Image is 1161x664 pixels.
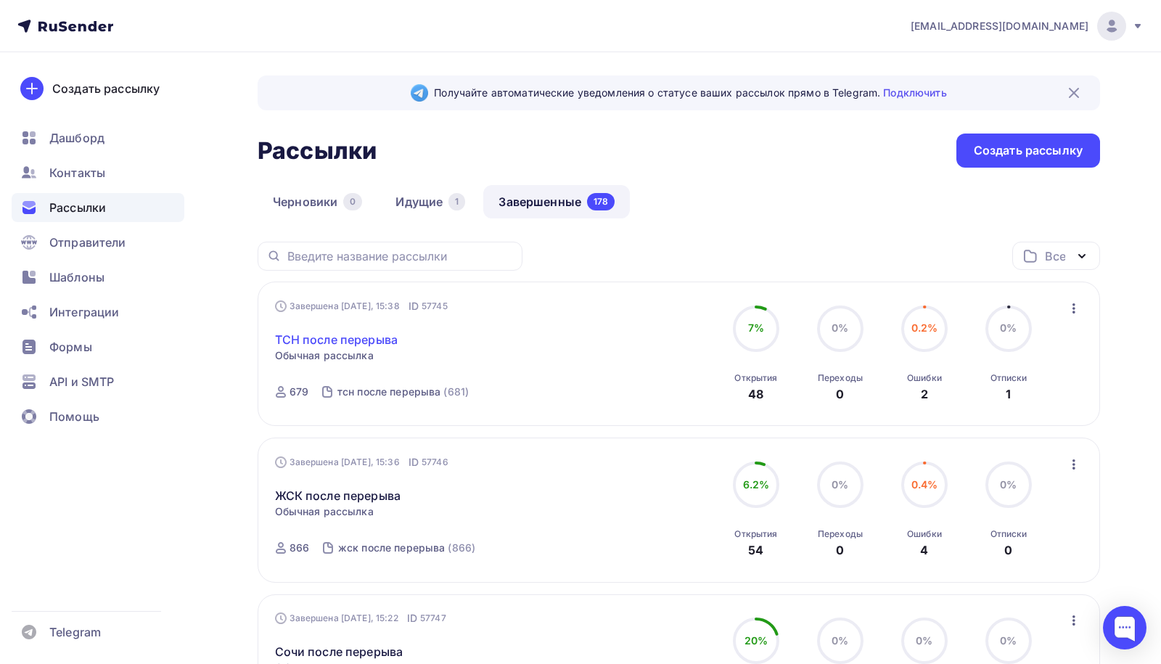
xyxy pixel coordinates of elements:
span: Telegram [49,623,101,641]
div: Ошибки [907,528,942,540]
a: ТСН после перерыва [275,331,398,348]
span: 0% [1000,478,1017,491]
div: 0 [836,385,844,403]
a: Подключить [883,86,946,99]
span: API и SMTP [49,373,114,390]
div: 4 [920,541,928,559]
div: 1 [1006,385,1011,403]
input: Введите название рассылки [287,248,514,264]
span: 0% [832,321,848,334]
span: 0% [832,478,848,491]
span: 57746 [422,455,448,470]
div: Открытия [734,372,777,384]
div: Отписки [990,372,1027,384]
span: [EMAIL_ADDRESS][DOMAIN_NAME] [911,19,1088,33]
span: ID [407,611,417,626]
span: Контакты [49,164,105,181]
div: Переходы [818,528,863,540]
div: 679 [290,385,308,399]
a: тсн после перерыва (681) [336,380,470,403]
span: 0% [1000,321,1017,334]
h2: Рассылки [258,136,377,165]
div: 866 [290,541,309,555]
div: 178 [587,193,615,210]
div: жск после перерыва [338,541,446,555]
a: Завершенные178 [483,185,630,218]
span: 20% [744,634,768,647]
span: 0.4% [911,478,938,491]
img: Telegram [411,84,428,102]
a: Черновики0 [258,185,377,218]
button: Все [1012,242,1100,270]
a: Контакты [12,158,184,187]
span: Рассылки [49,199,106,216]
span: Дашборд [49,129,104,147]
span: Отправители [49,234,126,251]
span: Шаблоны [49,269,104,286]
div: 1 [448,193,465,210]
div: 48 [748,385,763,403]
a: [EMAIL_ADDRESS][DOMAIN_NAME] [911,12,1144,41]
div: Создать рассылку [974,142,1083,159]
div: Отписки [990,528,1027,540]
span: 0% [1000,634,1017,647]
div: 54 [748,541,763,559]
div: 0 [836,541,844,559]
div: Переходы [818,372,863,384]
div: 0 [1004,541,1012,559]
span: ID [409,299,419,313]
span: 0.2% [911,321,938,334]
a: жск после перерыва (866) [337,536,477,560]
div: 0 [343,193,362,210]
a: Идущие1 [380,185,480,218]
div: тсн после перерыва [337,385,441,399]
a: ЖСК после перерыва [275,487,401,504]
span: 0% [832,634,848,647]
div: Все [1045,247,1065,265]
span: Помощь [49,408,99,425]
span: Интеграции [49,303,119,321]
span: 57747 [420,611,446,626]
div: (866) [448,541,475,555]
span: 57745 [422,299,448,313]
span: Обычная рассылка [275,348,374,363]
span: Обычная рассылка [275,504,374,519]
span: Формы [49,338,92,356]
a: Отправители [12,228,184,257]
a: Рассылки [12,193,184,222]
span: ID [409,455,419,470]
span: 0% [916,634,932,647]
a: Шаблоны [12,263,184,292]
div: (681) [443,385,469,399]
a: Формы [12,332,184,361]
span: 6.2% [743,478,770,491]
div: Завершена [DATE], 15:38 [275,299,448,313]
div: Ошибки [907,372,942,384]
span: Получайте автоматические уведомления о статусе ваших рассылок прямо в Telegram. [434,86,946,100]
div: 2 [921,385,928,403]
span: 7% [748,321,764,334]
div: Открытия [734,528,777,540]
div: Завершена [DATE], 15:36 [275,455,448,470]
a: Дашборд [12,123,184,152]
div: Создать рассылку [52,80,160,97]
a: Сочи после перерыва [275,643,403,660]
div: Завершена [DATE], 15:22 [275,611,446,626]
